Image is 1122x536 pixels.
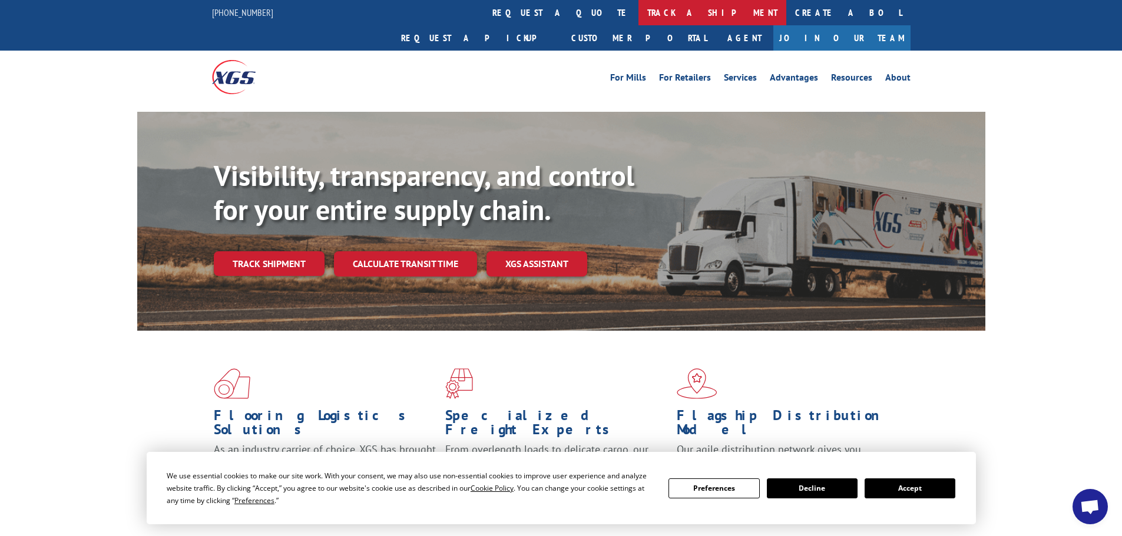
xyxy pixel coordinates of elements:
[234,495,274,505] span: Preferences
[167,470,654,507] div: We use essential cookies to make our site work. With your consent, we may also use non-essential ...
[677,408,899,442] h1: Flagship Distribution Model
[659,73,711,86] a: For Retailers
[392,25,562,51] a: Request a pickup
[214,408,436,442] h1: Flooring Logistics Solutions
[668,478,759,498] button: Preferences
[214,251,325,276] a: Track shipment
[831,73,872,86] a: Resources
[471,483,514,493] span: Cookie Policy
[770,73,818,86] a: Advantages
[214,442,436,484] span: As an industry carrier of choice, XGS has brought innovation and dedication to flooring logistics...
[445,442,668,495] p: From overlength loads to delicate cargo, our experienced staff knows the best way to move your fr...
[885,73,911,86] a: About
[773,25,911,51] a: Join Our Team
[1073,489,1108,524] div: Open chat
[147,452,976,524] div: Cookie Consent Prompt
[334,251,477,277] a: Calculate transit time
[212,6,273,18] a: [PHONE_NUMBER]
[486,251,587,277] a: XGS ASSISTANT
[214,157,634,228] b: Visibility, transparency, and control for your entire supply chain.
[214,368,250,399] img: xgs-icon-total-supply-chain-intelligence-red
[562,25,716,51] a: Customer Portal
[724,73,757,86] a: Services
[716,25,773,51] a: Agent
[610,73,646,86] a: For Mills
[445,368,473,399] img: xgs-icon-focused-on-flooring-red
[767,478,858,498] button: Decline
[677,442,893,470] span: Our agile distribution network gives you nationwide inventory management on demand.
[445,408,668,442] h1: Specialized Freight Experts
[677,368,717,399] img: xgs-icon-flagship-distribution-model-red
[865,478,955,498] button: Accept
